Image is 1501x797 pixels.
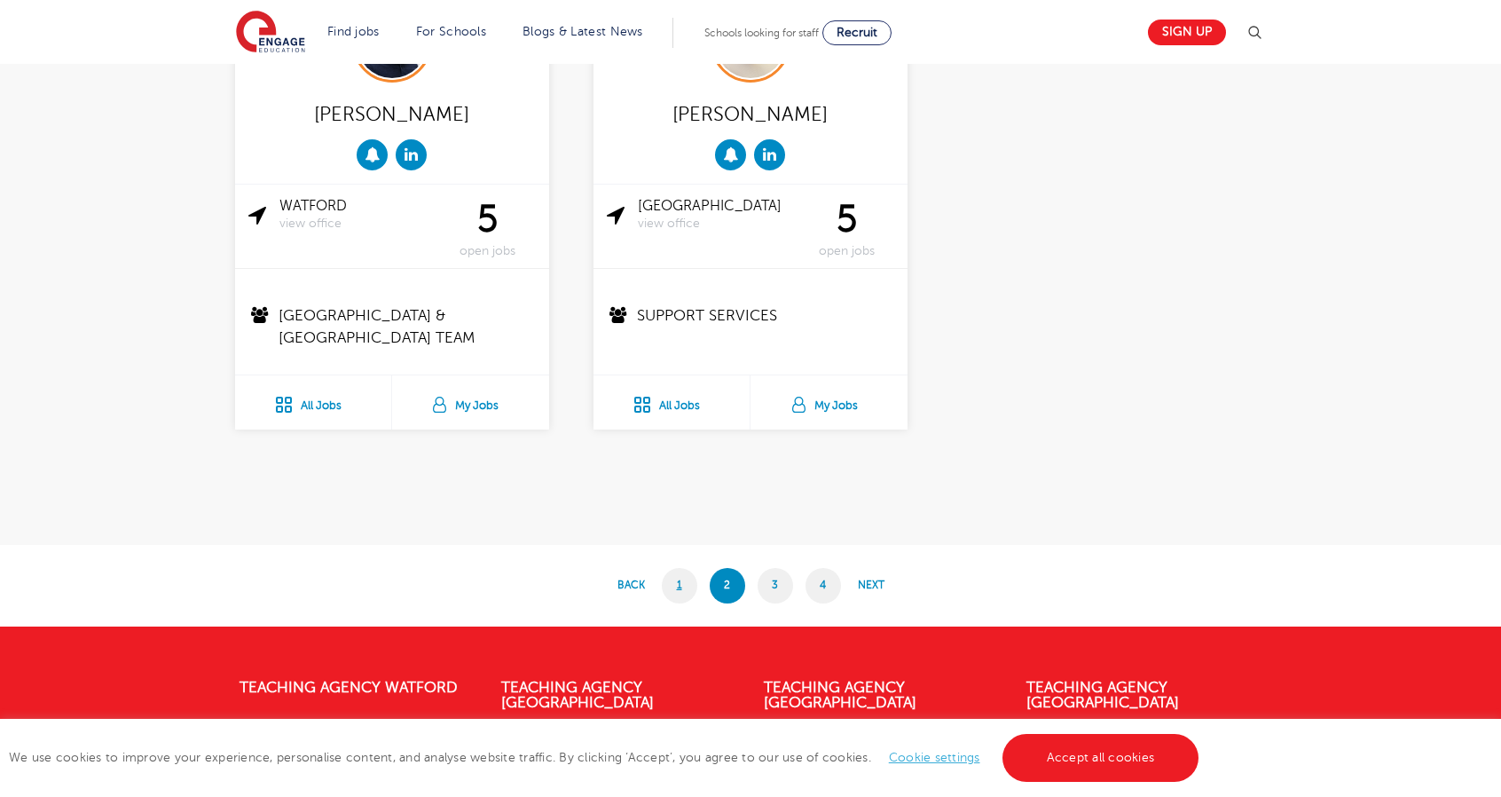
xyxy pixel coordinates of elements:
a: 4 [806,568,841,604]
span: view office [638,217,798,232]
a: Blogs & Latest News [523,25,643,38]
span: 2 [710,568,745,604]
span: Schools looking for staff [704,27,819,39]
p: Support Services [607,304,897,327]
span: Recruit [837,26,877,39]
a: Accept all cookies [1002,734,1199,782]
a: Next [853,568,889,604]
a: My Jobs [392,375,549,430]
div: [PERSON_NAME] [607,96,894,130]
a: 1 [662,568,697,604]
div: [PERSON_NAME] [248,96,536,130]
span: open jobs [440,244,536,259]
a: [GEOGRAPHIC_DATA]view office [638,198,798,232]
div: 5 [798,198,894,259]
a: Cookie settings [889,751,980,764]
a: Find jobs [327,25,380,38]
a: Teaching Agency [GEOGRAPHIC_DATA] [1026,679,1179,711]
span: We use cookies to improve your experience, personalise content, and analyse website traffic. By c... [9,751,1203,764]
a: My Jobs [750,375,908,430]
a: All Jobs [593,375,750,430]
a: Watfordview office [279,198,440,232]
a: Recruit [822,20,892,45]
div: 5 [440,198,536,259]
a: Sign up [1148,20,1226,45]
a: All Jobs [235,375,391,430]
a: Teaching Agency Watford [240,679,458,696]
a: Teaching Agency [GEOGRAPHIC_DATA] [764,679,916,711]
a: 3 [758,568,793,604]
a: Teaching Agency [GEOGRAPHIC_DATA] [501,679,654,711]
span: open jobs [798,244,894,259]
a: For Schools [416,25,486,38]
img: Engage Education [236,11,305,55]
p: [GEOGRAPHIC_DATA] & [GEOGRAPHIC_DATA] Team [248,304,538,349]
span: view office [279,217,440,232]
a: Back [613,568,649,604]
